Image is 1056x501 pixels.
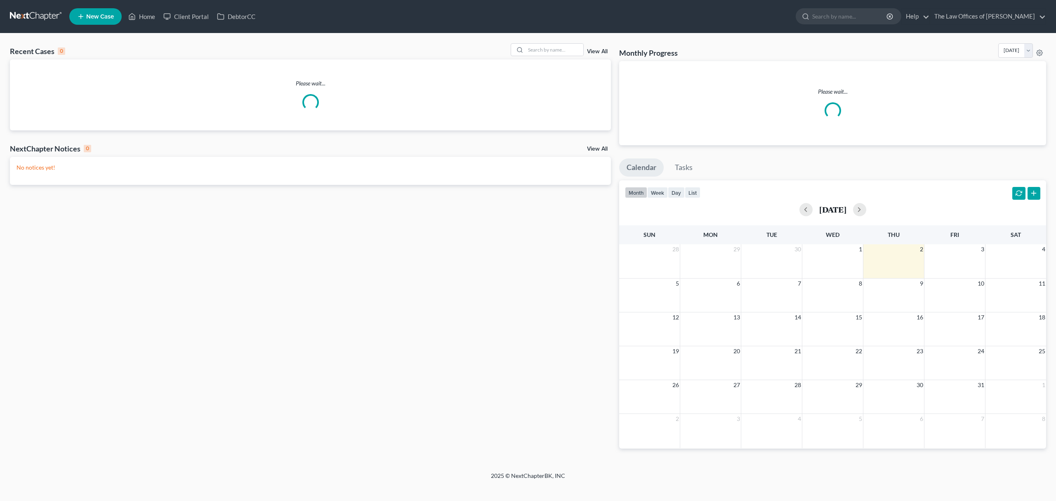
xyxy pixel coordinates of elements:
[950,231,959,238] span: Fri
[293,472,763,487] div: 2025 © NextChapterBK, INC
[812,9,888,24] input: Search by name...
[733,380,741,390] span: 27
[733,346,741,356] span: 20
[619,158,664,177] a: Calendar
[1041,380,1046,390] span: 1
[733,244,741,254] span: 29
[86,14,114,20] span: New Case
[977,312,985,322] span: 17
[675,414,680,424] span: 2
[213,9,259,24] a: DebtorCC
[124,9,159,24] a: Home
[703,231,718,238] span: Mon
[977,346,985,356] span: 24
[672,346,680,356] span: 19
[977,279,985,288] span: 10
[159,9,213,24] a: Client Portal
[10,79,611,87] p: Please wait...
[1038,279,1046,288] span: 11
[855,346,863,356] span: 22
[736,414,741,424] span: 3
[855,312,863,322] span: 15
[794,244,802,254] span: 30
[888,231,900,238] span: Thu
[794,346,802,356] span: 21
[16,163,604,172] p: No notices yet!
[84,145,91,152] div: 0
[919,279,924,288] span: 9
[916,346,924,356] span: 23
[1038,346,1046,356] span: 25
[902,9,929,24] a: Help
[819,205,846,214] h2: [DATE]
[643,231,655,238] span: Sun
[587,49,608,54] a: View All
[930,9,1046,24] a: The Law Offices of [PERSON_NAME]
[794,312,802,322] span: 14
[733,312,741,322] span: 13
[672,380,680,390] span: 26
[10,46,65,56] div: Recent Cases
[685,187,700,198] button: list
[668,187,685,198] button: day
[980,414,985,424] span: 7
[526,44,583,56] input: Search by name...
[675,279,680,288] span: 5
[916,380,924,390] span: 30
[667,158,700,177] a: Tasks
[58,47,65,55] div: 0
[826,231,839,238] span: Wed
[1011,231,1021,238] span: Sat
[794,380,802,390] span: 28
[1041,414,1046,424] span: 8
[587,146,608,152] a: View All
[10,144,91,154] div: NextChapter Notices
[977,380,985,390] span: 31
[855,380,863,390] span: 29
[797,279,802,288] span: 7
[919,414,924,424] span: 6
[647,187,668,198] button: week
[672,244,680,254] span: 28
[1041,244,1046,254] span: 4
[619,48,678,58] h3: Monthly Progress
[625,187,647,198] button: month
[919,244,924,254] span: 2
[916,312,924,322] span: 16
[858,279,863,288] span: 8
[1038,312,1046,322] span: 18
[858,414,863,424] span: 5
[858,244,863,254] span: 1
[626,87,1039,96] p: Please wait...
[766,231,777,238] span: Tue
[736,279,741,288] span: 6
[672,312,680,322] span: 12
[980,244,985,254] span: 3
[797,414,802,424] span: 4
